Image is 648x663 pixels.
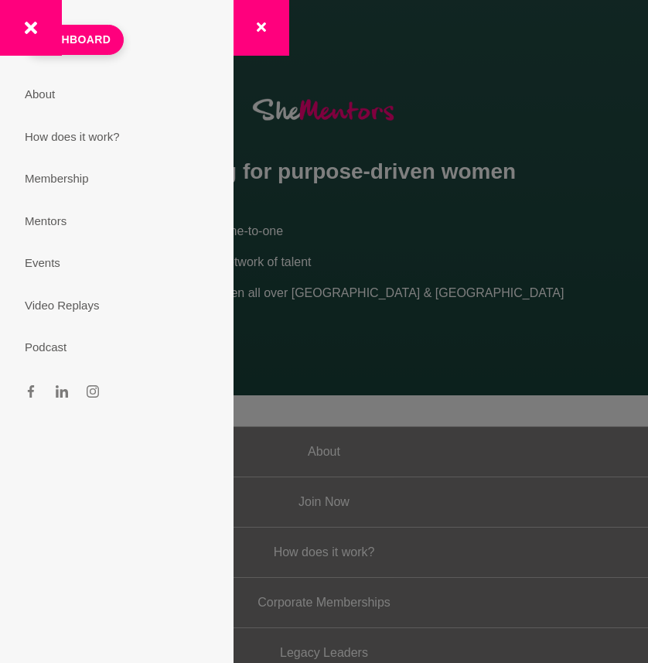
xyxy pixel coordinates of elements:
a: Video Replays [6,285,227,327]
a: Instagram [77,375,108,412]
a: LinkedIn [46,375,77,412]
a: Podcast [6,326,227,369]
a: Events [6,242,227,285]
a: Membership [6,158,227,200]
a: Facebook [15,375,46,412]
a: How does it work? [6,116,227,159]
a: Mentors [6,200,227,243]
a: About [6,73,227,116]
